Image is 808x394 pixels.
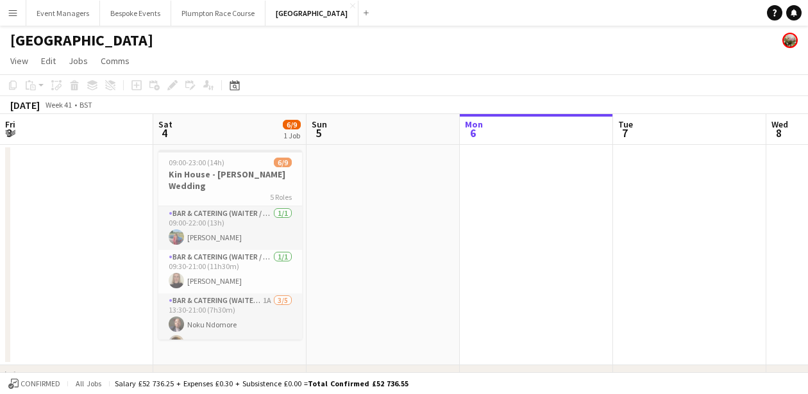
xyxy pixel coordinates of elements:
[36,53,61,69] a: Edit
[73,379,104,388] span: All jobs
[283,131,300,140] div: 1 Job
[283,120,301,129] span: 6/9
[274,158,292,167] span: 6/9
[158,168,302,192] h3: Kin House - [PERSON_NAME] Wedding
[42,100,74,110] span: Week 41
[158,150,302,340] app-job-card: 09:00-23:00 (14h)6/9Kin House - [PERSON_NAME] Wedding5 RolesBar & Catering (Waiter / waitress)1/1...
[463,126,483,140] span: 6
[158,250,302,293] app-card-role: Bar & Catering (Waiter / waitress)1/109:30-21:00 (11h30m)[PERSON_NAME]
[312,119,327,130] span: Sun
[63,53,93,69] a: Jobs
[41,55,56,67] span: Edit
[156,126,173,140] span: 4
[770,126,788,140] span: 8
[96,53,135,69] a: Comms
[10,31,153,50] h1: [GEOGRAPHIC_DATA]
[265,1,358,26] button: [GEOGRAPHIC_DATA]
[21,369,55,382] div: Kitchen
[21,379,60,388] span: Confirmed
[6,377,62,391] button: Confirmed
[169,158,224,167] span: 09:00-23:00 (14h)
[115,379,408,388] div: Salary £52 736.25 + Expenses £0.30 + Subsistence £0.00 =
[308,379,408,388] span: Total Confirmed £52 736.55
[158,206,302,250] app-card-role: Bar & Catering (Waiter / waitress)1/109:00-22:00 (13h)[PERSON_NAME]
[465,119,483,130] span: Mon
[10,99,40,111] div: [DATE]
[5,119,15,130] span: Fri
[101,55,130,67] span: Comms
[616,126,633,140] span: 7
[618,119,633,130] span: Tue
[782,33,798,48] app-user-avatar: Staffing Manager
[310,126,327,140] span: 5
[10,55,28,67] span: View
[171,1,265,26] button: Plumpton Race Course
[26,1,100,26] button: Event Managers
[100,1,171,26] button: Bespoke Events
[80,100,92,110] div: BST
[158,119,173,130] span: Sat
[3,126,15,140] span: 3
[270,192,292,202] span: 5 Roles
[5,53,33,69] a: View
[771,119,788,130] span: Wed
[69,55,88,67] span: Jobs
